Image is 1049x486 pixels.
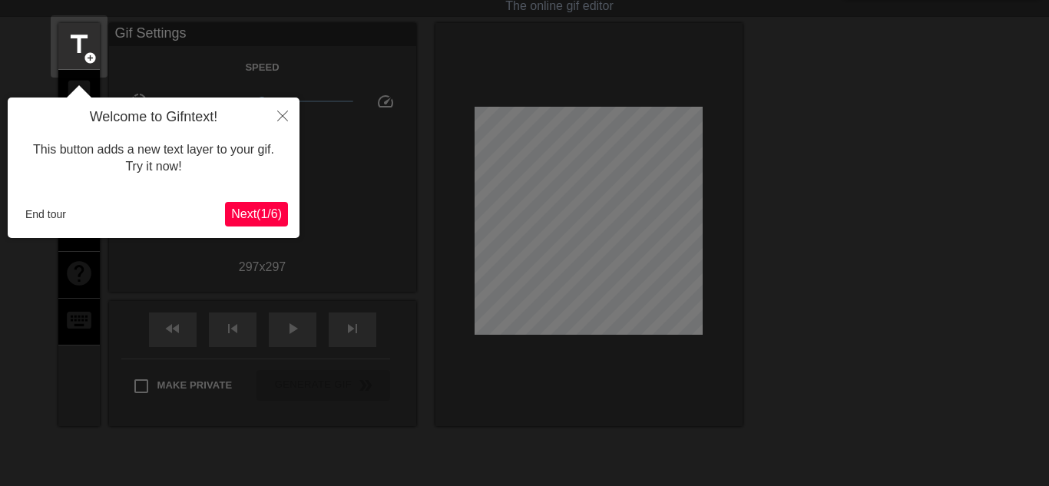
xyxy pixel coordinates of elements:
button: End tour [19,203,72,226]
button: Close [266,98,299,133]
div: This button adds a new text layer to your gif. Try it now! [19,126,288,191]
button: Next [225,202,288,226]
h4: Welcome to Gifntext! [19,109,288,126]
span: Next ( 1 / 6 ) [231,207,282,220]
